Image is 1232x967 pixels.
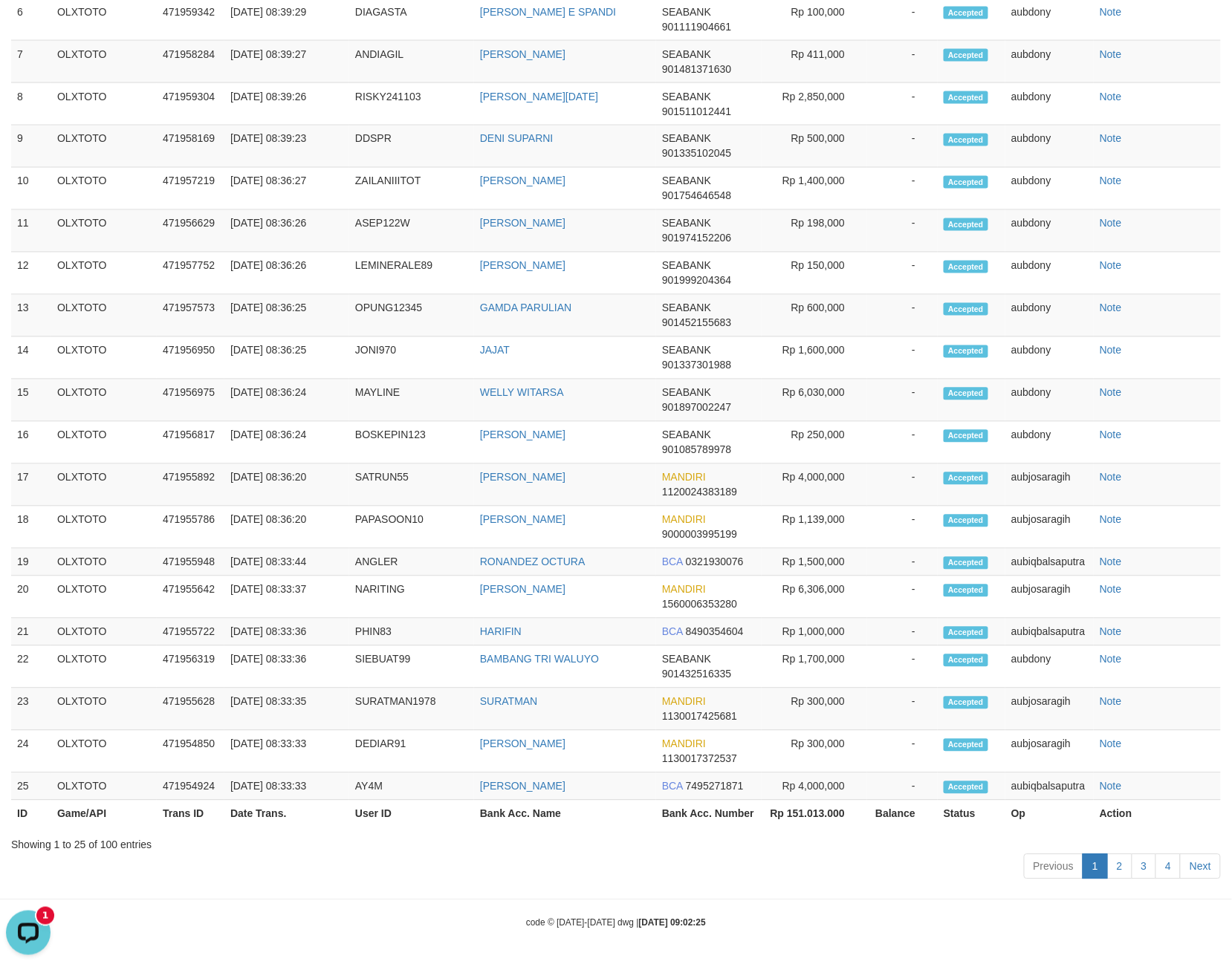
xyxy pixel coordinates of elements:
[1094,801,1221,828] th: Action
[944,303,988,316] span: Accepted
[762,688,867,731] td: Rp 300,000
[51,210,157,253] td: OLXTOTO
[1005,507,1094,549] td: aubjosaragih
[349,422,474,464] td: BOSKEPIN123
[224,801,349,828] th: Date Trans.
[480,175,565,187] a: [PERSON_NAME]
[1100,175,1122,187] a: Note
[224,83,349,126] td: [DATE] 08:39:26
[51,83,157,126] td: OLXTOTO
[662,696,706,708] span: MANDIRI
[1100,556,1122,568] a: Note
[944,49,988,62] span: Accepted
[224,646,349,688] td: [DATE] 08:33:36
[157,688,224,731] td: 471955628
[662,626,683,638] span: BCA
[1005,688,1094,731] td: aubjosaragih
[349,507,474,549] td: PAPASOON10
[349,380,474,422] td: MAYLINE
[662,514,706,526] span: MANDIRI
[480,654,599,665] a: BAMBANG TRI WALUYO
[662,402,731,414] span: Copy 901897002247 to clipboard
[944,627,988,639] span: Accepted
[480,781,565,792] a: [PERSON_NAME]
[1100,514,1122,526] a: Note
[480,626,522,638] a: HARIFIN
[1100,260,1122,272] a: Note
[11,295,51,337] td: 13
[762,41,867,83] td: Rp 411,000
[686,626,744,638] span: Copy 8490354604 to clipboard
[51,576,157,619] td: OLXTOTO
[224,253,349,295] td: [DATE] 08:36:26
[157,549,224,576] td: 471955948
[762,210,867,253] td: Rp 198,000
[662,63,731,75] span: Copy 901481371630 to clipboard
[662,472,706,483] span: MANDIRI
[662,738,706,750] span: MANDIRI
[762,253,867,295] td: Rp 150,000
[1083,854,1108,879] a: 1
[1005,295,1094,337] td: aubdony
[1005,83,1094,126] td: aubdony
[157,576,224,619] td: 471955642
[480,302,571,314] a: GAMDA PARULIAN
[51,464,157,507] td: OLXTOTO
[1005,731,1094,773] td: aubjosaragih
[944,472,988,485] span: Accepted
[11,773,51,801] td: 25
[1005,422,1094,464] td: aubdony
[11,576,51,619] td: 20
[944,739,988,752] span: Accepted
[944,781,988,794] span: Accepted
[11,337,51,380] td: 14
[480,260,565,272] a: [PERSON_NAME]
[157,168,224,210] td: 471957219
[662,529,737,541] span: Copy 9000003995199 to clipboard
[1100,302,1122,314] a: Note
[480,738,565,750] a: [PERSON_NAME]
[1100,218,1122,229] a: Note
[662,317,731,329] span: Copy 901452155683 to clipboard
[224,576,349,619] td: [DATE] 08:33:37
[867,646,938,688] td: -
[867,337,938,380] td: -
[944,218,988,231] span: Accepted
[867,422,938,464] td: -
[480,6,616,18] a: [PERSON_NAME] E SPANDI
[1005,337,1094,380] td: aubdony
[349,773,474,801] td: AY4M
[944,585,988,597] span: Accepted
[11,253,51,295] td: 12
[224,337,349,380] td: [DATE] 08:36:25
[686,781,744,792] span: Copy 7495271871 to clipboard
[762,337,867,380] td: Rp 1,600,000
[867,773,938,801] td: -
[662,584,706,596] span: MANDIRI
[762,168,867,210] td: Rp 1,400,000
[662,21,731,33] span: Copy 901111904661 to clipboard
[662,486,737,498] span: Copy 1120024383189 to clipboard
[1024,854,1083,879] a: Previous
[349,83,474,126] td: RISKY241103
[11,646,51,688] td: 22
[11,464,51,507] td: 17
[11,619,51,646] td: 21
[11,731,51,773] td: 24
[480,48,565,60] a: [PERSON_NAME]
[762,801,867,828] th: Rp 151.013.000
[224,380,349,422] td: [DATE] 08:36:24
[867,576,938,619] td: -
[224,507,349,549] td: [DATE] 08:36:20
[762,646,867,688] td: Rp 1,700,000
[944,697,988,709] span: Accepted
[224,464,349,507] td: [DATE] 08:36:20
[349,295,474,337] td: OPUNG12345
[662,387,711,399] span: SEABANK
[157,773,224,801] td: 471954924
[1107,854,1132,879] a: 2
[51,773,157,801] td: OLXTOTO
[944,261,988,273] span: Accepted
[1100,91,1122,102] a: Note
[1100,781,1122,792] a: Note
